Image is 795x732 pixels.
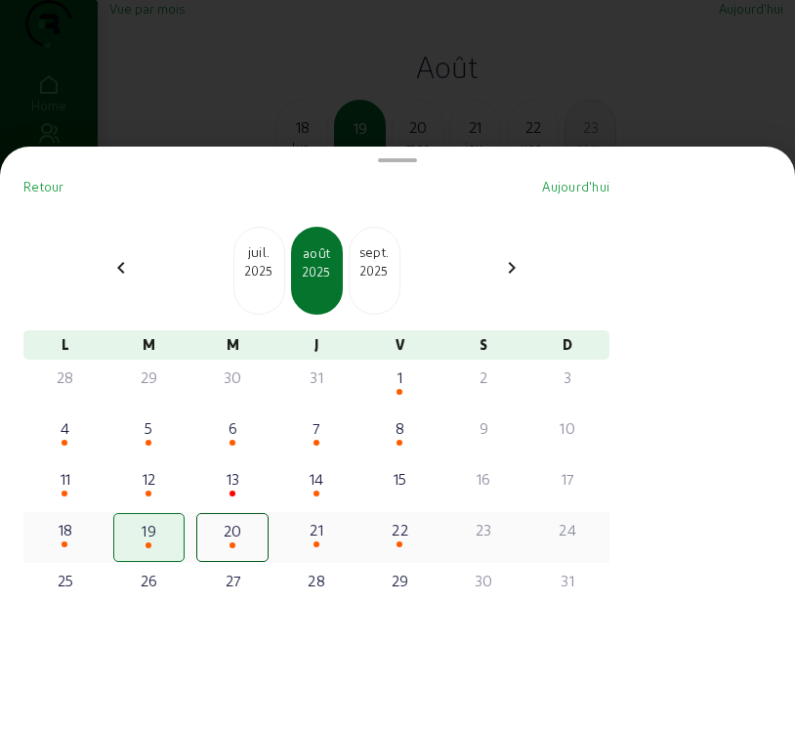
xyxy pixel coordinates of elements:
div: 16 [450,467,519,491]
div: J [274,330,358,360]
mat-icon: chevron_right [500,256,523,280]
div: 3 [533,366,602,389]
div: 7 [282,416,351,440]
div: juil. [234,242,284,262]
div: 2 [450,366,519,389]
div: 17 [533,467,602,491]
div: 23 [450,518,519,541]
div: 31 [282,366,351,389]
div: 22 [366,518,435,541]
div: 28 [31,366,100,389]
div: 25 [31,569,100,592]
div: V [358,330,442,360]
div: 12 [115,467,184,491]
div: 29 [366,569,435,592]
div: 27 [198,569,267,592]
span: Aujourd'hui [542,179,609,194]
div: 15 [366,467,435,491]
div: 31 [533,569,602,592]
div: 18 [31,518,100,541]
div: 28 [282,569,351,592]
div: 1 [366,366,435,389]
div: 21 [282,518,351,541]
span: Retour [23,179,64,194]
div: M [107,330,191,360]
div: 4 [31,416,100,440]
div: L [23,330,107,360]
div: 20 [199,519,266,542]
div: 10 [533,416,602,440]
div: 30 [450,569,519,592]
div: 6 [198,416,267,440]
div: 2025 [234,262,284,280]
div: 19 [116,519,183,542]
div: 2025 [350,262,399,280]
mat-icon: chevron_left [109,256,133,280]
div: 14 [282,467,351,491]
div: 2025 [293,263,341,280]
div: 24 [533,518,602,541]
div: D [525,330,609,360]
div: S [442,330,526,360]
div: 5 [115,416,184,440]
div: 11 [31,467,100,491]
div: 29 [115,366,184,389]
div: M [190,330,274,360]
div: sept. [350,242,399,262]
div: 9 [450,416,519,440]
div: 30 [198,366,267,389]
div: août [293,243,341,263]
div: 13 [198,467,267,491]
div: 8 [366,416,435,440]
div: 26 [115,569,184,592]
